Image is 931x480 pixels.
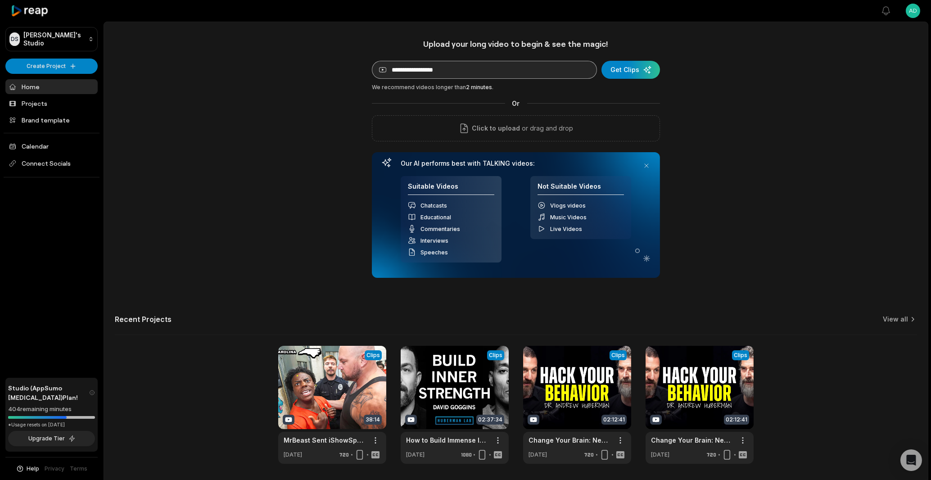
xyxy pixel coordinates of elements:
h1: Upload your long video to begin & see the magic! [372,39,660,49]
a: Terms [70,465,88,473]
a: Privacy [45,465,65,473]
span: Live Videos [550,226,582,232]
div: Open Intercom Messenger [900,449,922,471]
a: View all [883,315,908,324]
span: Music Videos [550,214,587,221]
a: Brand template [5,113,98,127]
span: 2 minutes [466,84,492,91]
h4: Suitable Videos [408,182,494,195]
h4: Not Suitable Videos [538,182,624,195]
span: Or [505,99,527,108]
span: Interviews [420,237,448,244]
h3: Our AI performs best with TALKING videos: [401,159,631,168]
span: Click to upload [472,123,520,134]
a: Change Your Brain: Neuroscientist [PERSON_NAME] | [PERSON_NAME] Podcast [651,435,734,445]
div: *Usage resets on [DATE] [8,421,95,428]
span: Vlogs videos [550,202,586,209]
span: Studio (AppSumo [MEDICAL_DATA]) Plan! [8,383,89,402]
a: How to Build Immense Inner Strength | [PERSON_NAME] [406,435,489,445]
button: Help [16,465,40,473]
span: Commentaries [420,226,460,232]
a: Calendar [5,139,98,154]
p: or drag and drop [520,123,574,134]
span: Educational [420,214,451,221]
p: [PERSON_NAME]'s Studio [23,31,85,47]
div: 404 remaining minutes [8,405,95,414]
a: Projects [5,96,98,111]
a: MrBeast Sent iShowSpeed To Prison.. [284,435,366,445]
a: Home [5,79,98,94]
button: Upgrade Tier [8,431,95,446]
span: Connect Socials [5,155,98,172]
button: Create Project [5,59,98,74]
div: DS [9,32,20,46]
span: Speeches [420,249,448,256]
h2: Recent Projects [115,315,172,324]
span: Chatcasts [420,202,447,209]
div: We recommend videos longer than . [372,83,660,91]
button: Get Clips [601,61,660,79]
a: Change Your Brain: Neuroscientist [PERSON_NAME] | [PERSON_NAME] Podcast [529,435,611,445]
span: Help [27,465,40,473]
